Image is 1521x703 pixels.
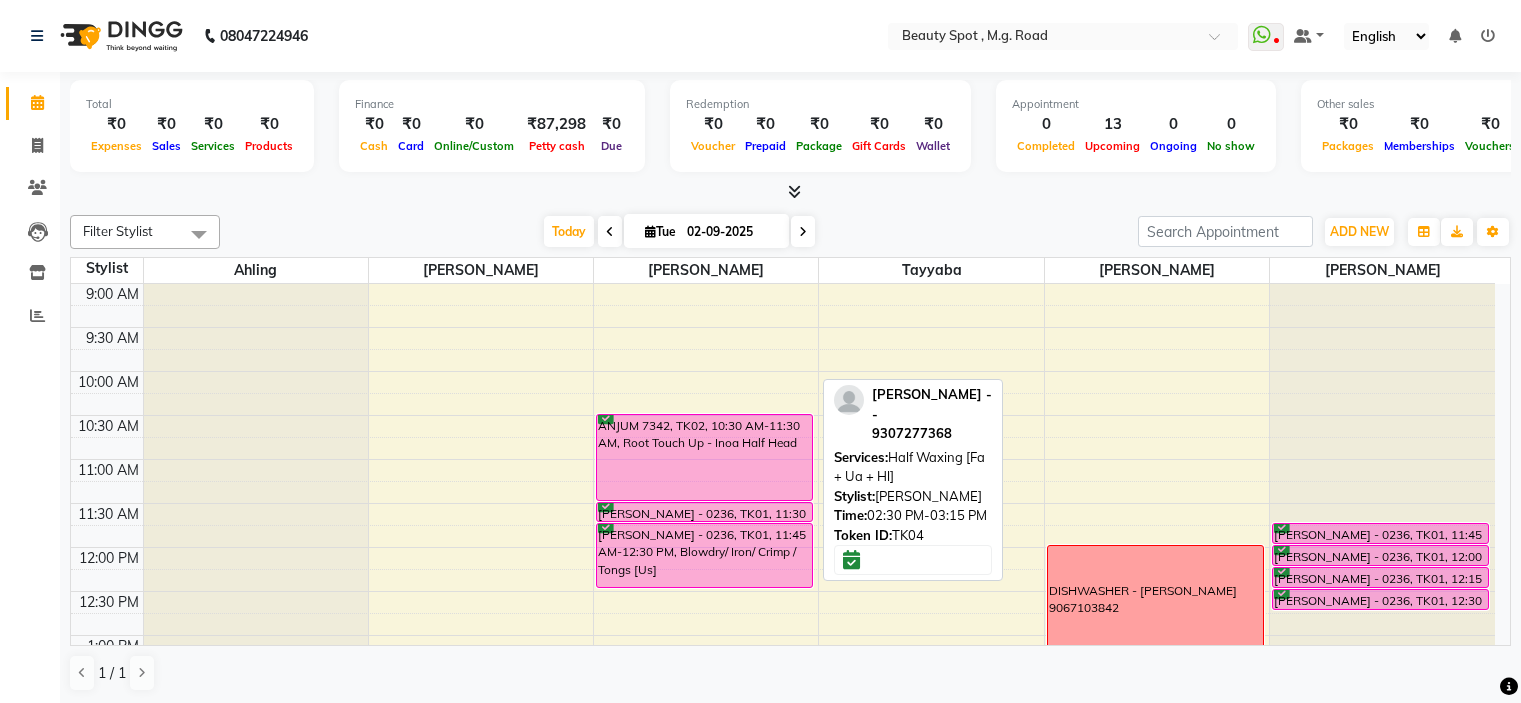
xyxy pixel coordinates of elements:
span: [PERSON_NAME] [1045,258,1269,283]
div: ₹0 [355,113,393,136]
div: 0 [1145,113,1202,136]
span: [PERSON_NAME] -- [872,386,992,422]
span: Package [791,139,847,153]
div: ANJUM 7342, TK02, 10:30 AM-11:30 AM, Root Touch Up - Inoa Half Head [597,415,812,500]
span: Upcoming [1080,139,1145,153]
button: ADD NEW [1325,218,1394,246]
div: 9:00 AM [82,284,143,305]
span: Vouchers [1460,139,1520,153]
span: Prepaid [740,139,791,153]
span: Packages [1317,139,1379,153]
div: [PERSON_NAME] - 0236, TK01, 11:45 AM-12:30 PM, Blowdry/ Iron/ Crimp / Tongs [Us] [597,524,812,587]
span: Products [240,139,298,153]
div: ₹0 [1317,113,1379,136]
div: 11:30 AM [74,504,143,525]
span: Ongoing [1145,139,1202,153]
b: 08047224946 [220,8,308,64]
span: Petty cash [524,139,590,153]
div: ₹87,298 [519,113,594,136]
span: Ahling [144,258,368,283]
span: Tayyaba [819,258,1043,283]
span: Cash [355,139,393,153]
div: Total [86,96,298,113]
div: Stylist [71,258,143,279]
span: 1 / 1 [98,663,126,684]
div: ₹0 [594,113,629,136]
div: [PERSON_NAME] - 0236, TK01, 12:15 PM-12:30 PM, Reg Polish [1273,568,1488,587]
input: 2025-09-02 [681,217,781,247]
span: [PERSON_NAME] [369,258,593,283]
span: Sales [147,139,186,153]
div: ₹0 [791,113,847,136]
div: ₹0 [429,113,519,136]
div: ₹0 [393,113,429,136]
div: 12:00 PM [75,548,143,569]
input: Search Appointment [1138,216,1313,247]
img: profile [834,385,864,415]
div: Finance [355,96,629,113]
span: Tue [640,224,681,239]
div: ₹0 [186,113,240,136]
div: [PERSON_NAME] - 0236, TK01, 11:45 AM-12:00 PM, Nail Cut & File [1273,524,1488,543]
span: Stylist: [834,488,875,504]
div: ₹0 [86,113,147,136]
div: Appointment [1012,96,1260,113]
span: Gift Cards [847,139,911,153]
div: 0 [1202,113,1260,136]
div: ₹0 [847,113,911,136]
div: ₹0 [740,113,791,136]
div: [PERSON_NAME] [834,487,992,507]
span: Voucher [686,139,740,153]
div: 10:00 AM [74,372,143,393]
span: Wallet [911,139,955,153]
span: Token ID: [834,527,892,543]
img: logo [51,8,188,64]
div: [PERSON_NAME] - 0236, TK01, 11:30 AM-11:45 AM, Hair Wash + Cond + Blast Dry [Us] [597,503,812,521]
div: ₹0 [686,113,740,136]
span: Filter Stylist [83,223,153,239]
div: TK04 [834,526,992,546]
div: ₹0 [1379,113,1460,136]
span: [PERSON_NAME] [1270,258,1495,283]
div: [PERSON_NAME] - 0236, TK01, 12:00 PM-12:15 PM, Nail Cut & File [1273,546,1488,565]
div: DISHWASHER - [PERSON_NAME] 9067103842 [1049,582,1262,618]
span: Expenses [86,139,147,153]
div: 02:30 PM-03:15 PM [834,506,992,526]
span: Memberships [1379,139,1460,153]
div: ₹0 [240,113,298,136]
span: Time: [834,507,867,523]
span: No show [1202,139,1260,153]
span: Completed [1012,139,1080,153]
div: 0 [1012,113,1080,136]
div: 1:00 PM [83,636,143,657]
span: Online/Custom [429,139,519,153]
div: ₹0 [1460,113,1520,136]
div: Redemption [686,96,955,113]
div: ₹0 [911,113,955,136]
span: Card [393,139,429,153]
span: ADD NEW [1330,224,1389,239]
span: Today [544,216,594,247]
span: Services [186,139,240,153]
div: 10:30 AM [74,416,143,437]
span: Services: [834,449,888,465]
span: [PERSON_NAME] [594,258,818,283]
div: 12:30 PM [75,592,143,613]
div: 9307277368 [872,424,992,444]
div: 9:30 AM [82,328,143,349]
div: ₹0 [147,113,186,136]
div: [PERSON_NAME] - 0236, TK01, 12:30 PM-12:45 PM, Reg Polish [1273,590,1488,609]
div: 13 [1080,113,1145,136]
div: 11:00 AM [74,460,143,481]
span: Half Waxing [Fa + Ua + Hl] [834,449,985,485]
span: Due [596,139,627,153]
